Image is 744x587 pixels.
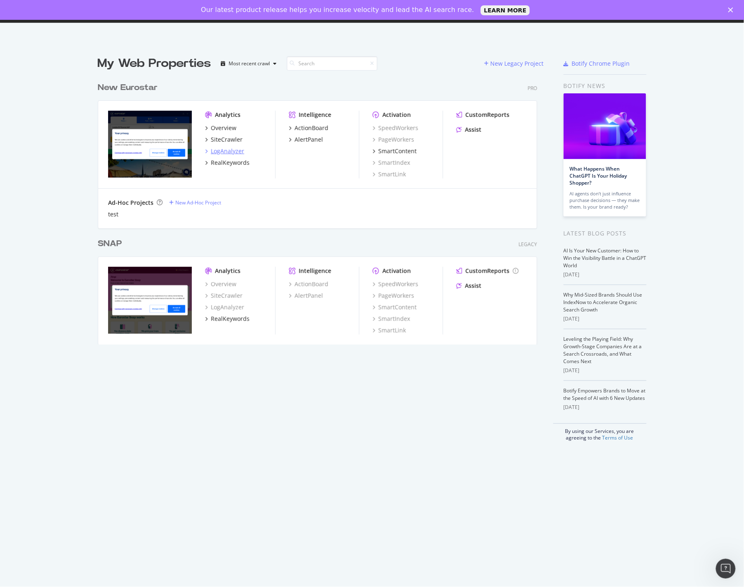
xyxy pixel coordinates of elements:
iframe: Intercom live chat [716,559,736,579]
a: SNAP [98,238,125,250]
button: New Legacy Project [484,57,544,70]
img: What Happens When ChatGPT Is Your Holiday Shopper? [564,93,646,159]
div: [DATE] [564,367,647,374]
a: AlertPanel [289,135,323,144]
div: RealKeywords [211,315,250,323]
a: SpeedWorkers [373,280,418,288]
div: Most recent crawl [229,61,270,66]
div: New Legacy Project [491,59,544,68]
a: Overview [205,280,236,288]
a: Assist [456,282,482,290]
a: AlertPanel [289,292,323,300]
div: LogAnalyzer [211,147,244,155]
div: ActionBoard [295,124,328,132]
button: Most recent crawl [218,57,280,70]
div: [DATE] [564,271,647,278]
a: Why Mid-Sized Brands Should Use IndexNow to Accelerate Organic Search Growth [564,291,642,313]
a: What Happens When ChatGPT Is Your Holiday Shopper? [570,165,627,186]
a: CustomReports [456,111,510,119]
div: My Web Properties [98,55,211,72]
div: grid [98,72,544,345]
a: SmartContent [373,147,417,155]
div: Analytics [215,111,241,119]
div: CustomReports [465,111,510,119]
a: LogAnalyzer [205,147,244,155]
div: New Ad-Hoc Project [175,199,221,206]
a: SiteCrawler [205,135,243,144]
div: [DATE] [564,404,647,411]
div: Assist [465,282,482,290]
div: [DATE] [564,315,647,323]
div: Our latest product release helps you increase velocity and lead the AI search race. [201,6,474,14]
a: PageWorkers [373,292,414,300]
a: CustomReports [456,267,519,275]
div: RealKeywords [211,159,250,167]
a: LogAnalyzer [205,303,244,311]
a: Assist [456,126,482,134]
div: Activation [383,267,411,275]
a: test [108,210,118,219]
a: SmartLink [373,170,406,178]
a: ActionBoard [289,280,328,288]
a: SmartContent [373,303,417,311]
div: Intelligence [299,267,331,275]
div: SiteCrawler [211,135,243,144]
a: Leveling the Playing Field: Why Growth-Stage Companies Are at a Search Crossroads, and What Comes... [564,335,642,365]
a: SmartIndex [373,159,410,167]
a: Terms of Use [602,434,633,441]
a: AI Is Your New Customer: How to Win the Visibility Battle in a ChatGPT World [564,247,647,269]
div: CustomReports [465,267,510,275]
div: Assist [465,126,482,134]
div: Ad-Hoc Projects [108,199,154,207]
img: SNAP [108,267,192,334]
a: Botify Chrome Plugin [564,59,630,68]
a: LEARN MORE [481,5,530,15]
a: RealKeywords [205,315,250,323]
a: PageWorkers [373,135,414,144]
a: New Eurostar [98,82,161,94]
div: AI agents don’t just influence purchase decisions — they make them. Is your brand ready? [570,190,640,210]
a: Overview [205,124,236,132]
div: Legacy [519,241,537,248]
div: AlertPanel [295,135,323,144]
a: New Legacy Project [484,60,544,67]
div: By using our Services, you are agreeing to the [553,423,647,441]
a: Botify Empowers Brands to Move at the Speed of AI with 6 New Updates [564,387,646,402]
div: Botify news [564,81,647,90]
div: Intelligence [299,111,331,119]
a: SmartLink [373,326,406,335]
div: Pro [528,85,537,92]
div: Activation [383,111,411,119]
img: www.eurostar.com [108,111,192,178]
a: New Ad-Hoc Project [169,199,221,206]
a: SiteCrawler [205,292,243,300]
div: Fermer [728,7,737,12]
a: SpeedWorkers [373,124,418,132]
div: Analytics [215,267,241,275]
div: SmartContent [378,147,417,155]
div: Botify Chrome Plugin [572,59,630,68]
div: Latest Blog Posts [564,229,647,238]
a: SmartIndex [373,315,410,323]
a: ActionBoard [289,124,328,132]
div: New Eurostar [98,82,158,94]
div: SNAP [98,238,122,250]
input: Search [287,56,378,71]
div: Overview [211,124,236,132]
a: RealKeywords [205,159,250,167]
